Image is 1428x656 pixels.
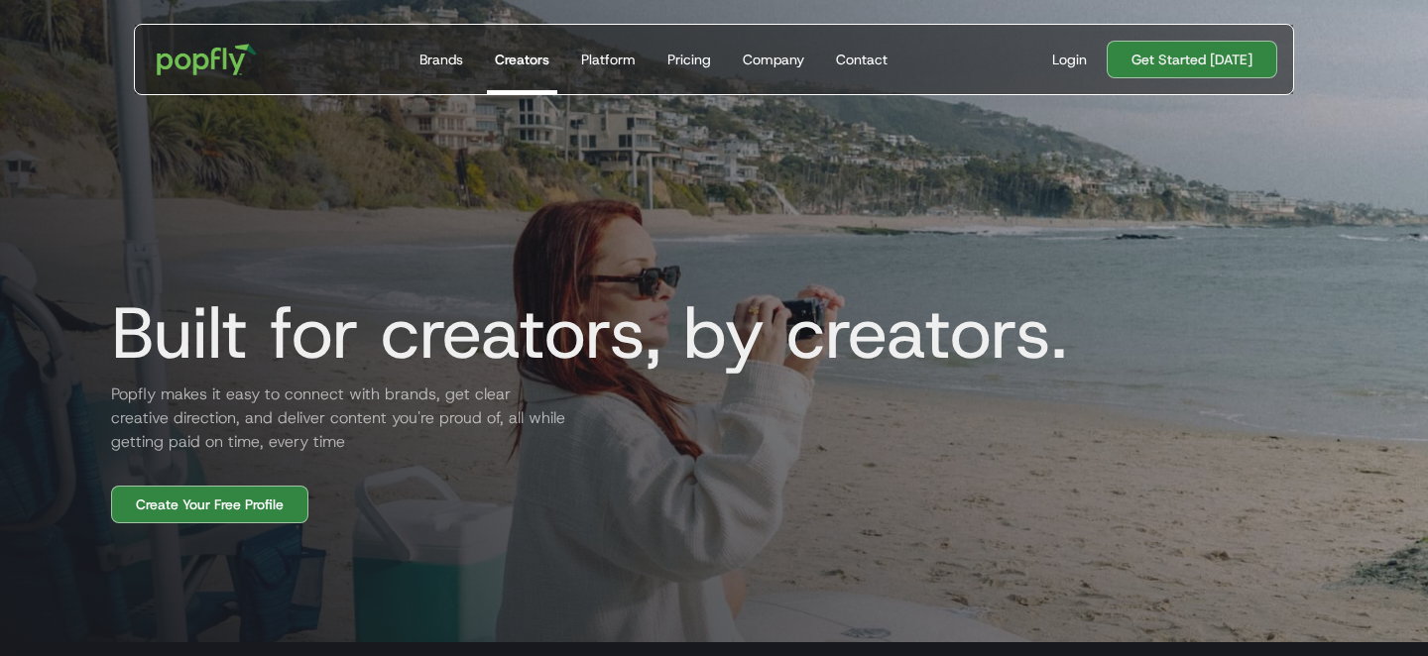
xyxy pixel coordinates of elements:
h2: Popfly makes it easy to connect with brands, get clear creative direction, and deliver content yo... [95,383,571,454]
div: Pricing [667,50,711,69]
a: Pricing [659,25,719,94]
a: Create Your Free Profile [111,486,308,523]
a: Creators [487,25,557,94]
div: Company [743,50,804,69]
div: Brands [419,50,463,69]
div: Platform [581,50,636,69]
a: Brands [412,25,471,94]
div: Creators [495,50,549,69]
div: Contact [836,50,888,69]
a: Platform [573,25,644,94]
a: Company [735,25,812,94]
div: Login [1052,50,1087,69]
a: Contact [828,25,895,94]
a: Login [1044,50,1095,69]
h1: Built for creators, by creators. [95,293,1067,373]
a: Get Started [DATE] [1107,41,1277,78]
